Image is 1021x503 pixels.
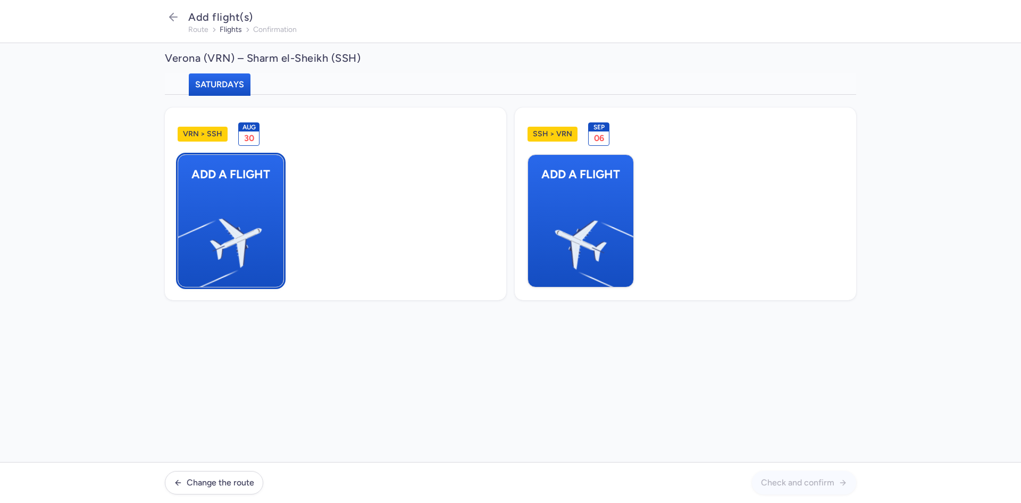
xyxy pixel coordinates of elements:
button: Add a flightPlane Illustration [528,154,634,287]
button: flights [220,26,242,34]
span: Add flight(s) [188,11,253,23]
span: Add a flight [528,155,633,194]
button: Add a flightPlane Illustration [178,154,284,287]
span: 30 [244,133,254,143]
button: confirmation [253,26,297,34]
span: Saturdays [195,79,244,89]
h1: SSH > VRN [528,127,578,142]
span: Sep [593,123,605,131]
span: Check and confirm [761,478,834,488]
img: Plane Illustration [94,156,273,321]
button: route [188,26,208,34]
span: Aug [242,123,256,131]
button: Change the route [165,471,263,494]
span: Add a flight [178,155,283,194]
h2: Verona (VRN) – Sharm el-Sheikh (SSH) [165,43,856,73]
span: Change the route [187,478,254,488]
h1: VRN > SSH [178,127,228,142]
button: Check and confirm [752,471,856,494]
span: 06 [594,133,604,143]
